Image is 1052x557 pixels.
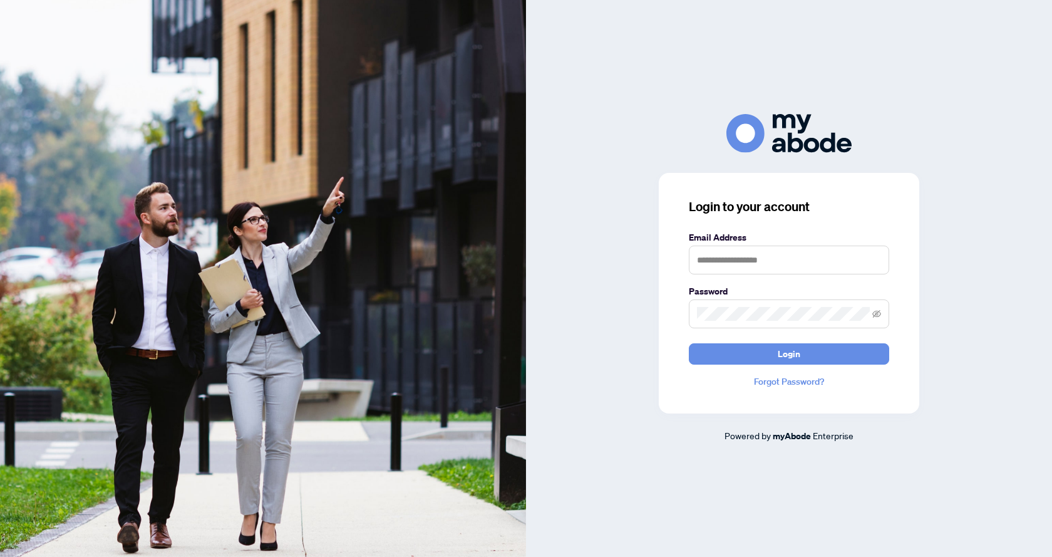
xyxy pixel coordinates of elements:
[726,114,852,152] img: ma-logo
[813,430,853,441] span: Enterprise
[689,284,889,298] label: Password
[872,310,881,318] span: eye-invisible
[778,344,800,364] span: Login
[725,430,771,441] span: Powered by
[689,343,889,365] button: Login
[689,375,889,388] a: Forgot Password?
[773,429,811,443] a: myAbode
[689,198,889,216] h3: Login to your account
[689,231,889,244] label: Email Address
